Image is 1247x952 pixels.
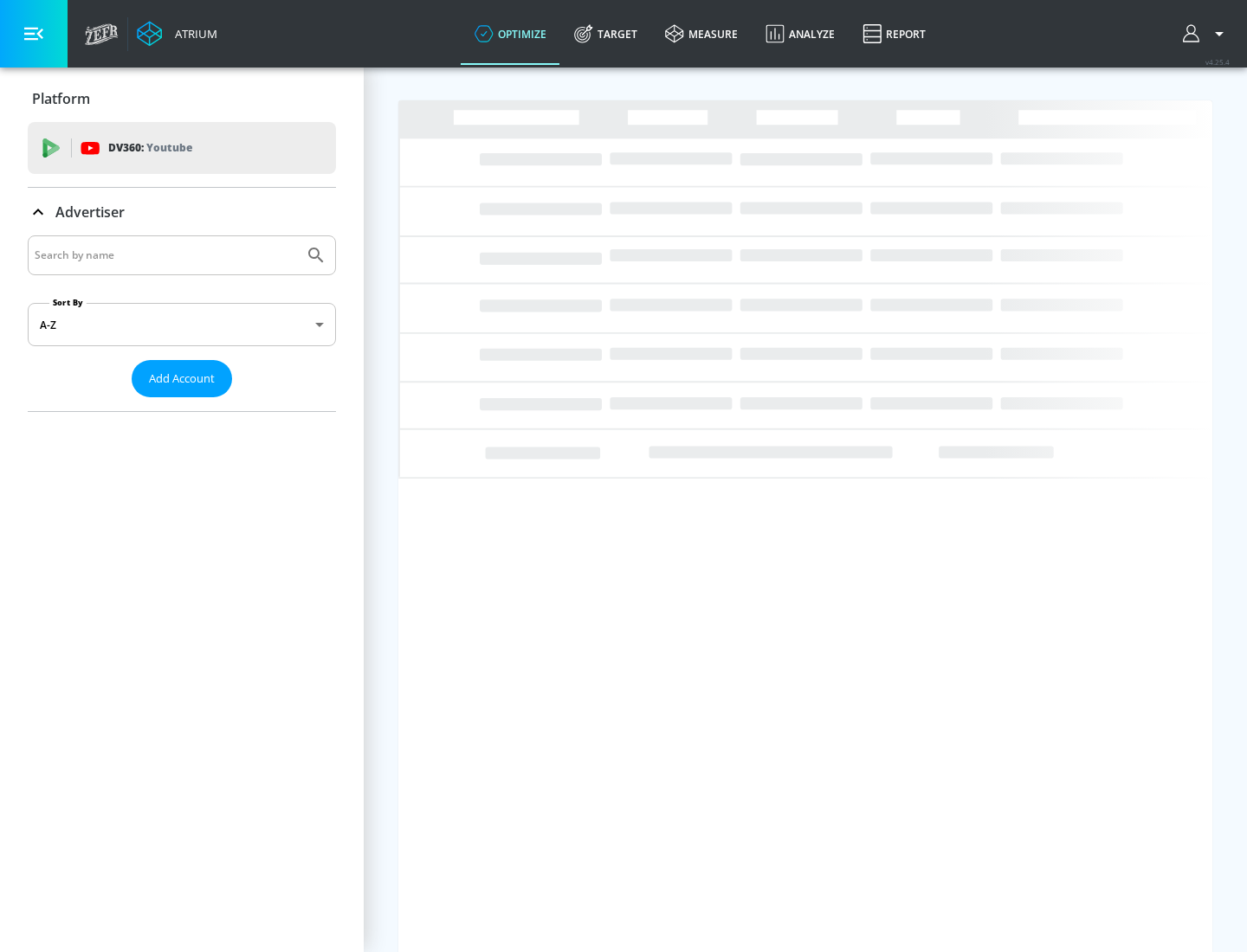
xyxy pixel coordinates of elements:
p: Platform [32,89,90,108]
div: Advertiser [28,235,336,411]
div: Advertiser [28,188,336,236]
a: Analyze [752,3,849,65]
a: Atrium [137,21,217,47]
p: DV360: [108,138,192,158]
input: Search by name [35,244,297,267]
div: Platform [28,74,336,123]
p: Advertiser [55,203,125,222]
a: measure [651,3,752,65]
span: Add Account [149,369,215,389]
div: A-Z [28,303,336,346]
a: Target [560,3,651,65]
p: Youtube [146,138,192,157]
button: Add Account [132,360,232,397]
a: Report [849,3,940,65]
label: Sort By [49,297,87,308]
div: Atrium [168,26,217,42]
div: DV360: Youtube [28,122,336,174]
a: optimize [461,3,560,65]
nav: list of Advertiser [28,397,336,411]
span: v 4.25.4 [1205,57,1230,67]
